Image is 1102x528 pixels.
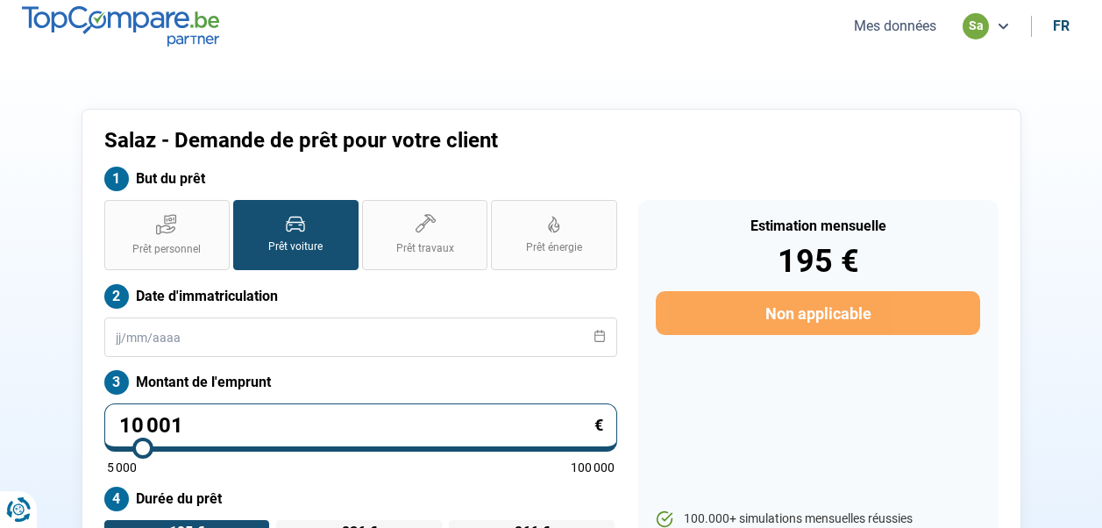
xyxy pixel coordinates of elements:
div: fr [1053,18,1070,34]
div: Estimation mensuelle [656,219,979,233]
input: jj/mm/aaaa [104,318,617,357]
span: 100 000 [571,461,615,474]
img: TopCompare.be [22,6,219,46]
h1: Salaz - Demande de prêt pour votre client [104,128,770,153]
div: sa [963,13,989,39]
label: Durée du prêt [104,487,617,511]
label: Date d'immatriculation [104,284,617,309]
span: Prêt énergie [526,240,582,255]
span: Prêt travaux [396,241,454,256]
span: 5 000 [107,461,137,474]
span: Prêt voiture [268,239,323,254]
div: 195 € [656,246,979,277]
span: Prêt personnel [132,242,201,257]
button: Non applicable [656,291,979,335]
label: But du prêt [104,167,617,191]
button: Mes données [849,17,942,35]
li: 100.000+ simulations mensuelles réussies [656,510,979,528]
span: € [594,417,603,433]
label: Montant de l'emprunt [104,370,617,395]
